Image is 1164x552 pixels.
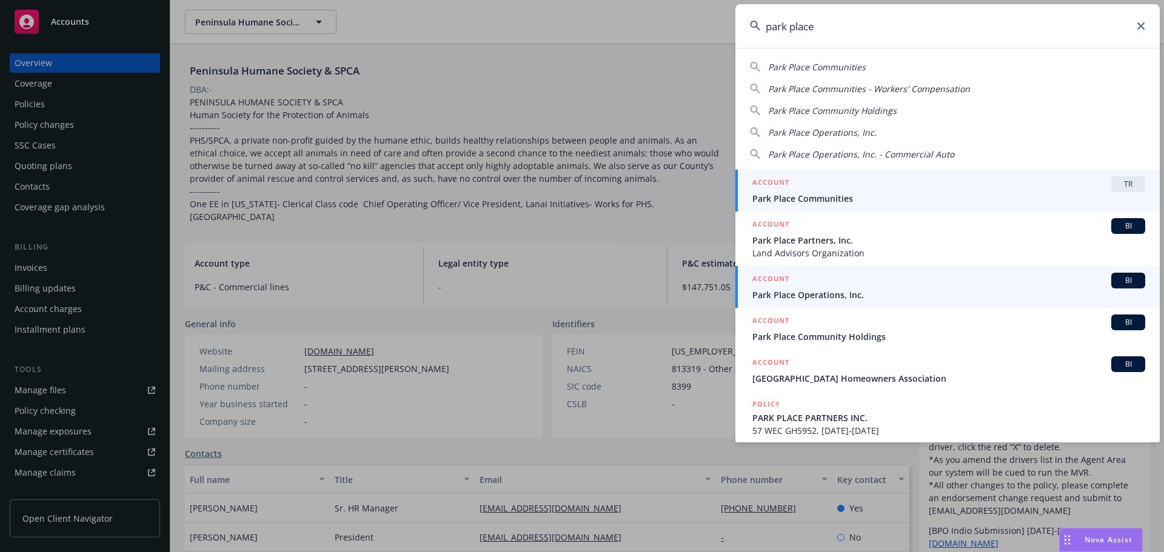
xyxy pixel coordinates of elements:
div: Drag to move [1060,528,1075,551]
span: 57 WEC GH5952, [DATE]-[DATE] [752,424,1145,437]
a: ACCOUNTBIPark Place Community Holdings [735,308,1160,350]
span: PARK PLACE PARTNERS INC. [752,411,1145,424]
span: Park Place Communities [752,192,1145,205]
span: TR [1116,179,1140,190]
span: Land Advisors Organization [752,247,1145,259]
button: Nova Assist [1059,528,1143,552]
h5: POLICY [752,398,780,410]
h5: ACCOUNT [752,273,789,287]
span: Park Place Operations, Inc. [768,127,877,138]
span: BI [1116,317,1140,328]
a: ACCOUNTBIPark Place Operations, Inc. [735,266,1160,308]
span: Park Place Communities [768,61,866,73]
span: Park Place Community Holdings [768,105,897,116]
h5: ACCOUNT [752,176,789,191]
a: POLICYPARK PLACE PARTNERS INC.57 WEC GH5952, [DATE]-[DATE] [735,391,1160,444]
h5: ACCOUNT [752,218,789,233]
h5: ACCOUNT [752,356,789,371]
span: BI [1116,275,1140,286]
a: ACCOUNTTRPark Place Communities [735,170,1160,211]
a: ACCOUNTBIPark Place Partners, Inc.Land Advisors Organization [735,211,1160,266]
span: Park Place Operations, Inc. - Commercial Auto [768,148,954,160]
span: Nova Assist [1085,534,1132,545]
a: ACCOUNTBI[GEOGRAPHIC_DATA] Homeowners Association [735,350,1160,391]
span: Park Place Communities - Workers' Compensation [768,83,970,95]
span: BI [1116,359,1140,370]
input: Search... [735,4,1160,48]
span: Park Place Operations, Inc. [752,288,1145,301]
span: [GEOGRAPHIC_DATA] Homeowners Association [752,372,1145,385]
h5: ACCOUNT [752,314,789,329]
span: Park Place Partners, Inc. [752,234,1145,247]
span: BI [1116,221,1140,231]
span: Park Place Community Holdings [752,330,1145,343]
